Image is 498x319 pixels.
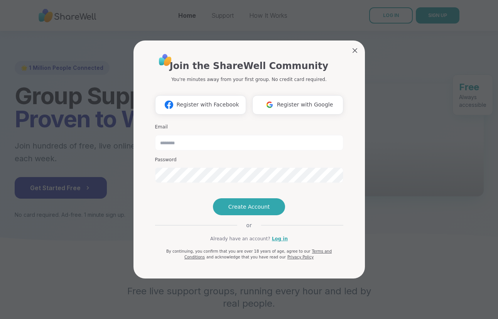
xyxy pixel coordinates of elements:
button: Register with Facebook [155,95,246,115]
button: Create Account [213,198,285,215]
span: Already have an account? [210,235,270,242]
img: ShareWell Logomark [162,98,176,112]
img: ShareWell Logo [157,51,174,69]
p: You're minutes away from your first group. No credit card required. [171,76,326,83]
span: or [237,221,261,229]
h3: Password [155,157,343,163]
button: Register with Google [252,95,343,115]
img: ShareWell Logomark [262,98,277,112]
span: Register with Facebook [176,101,239,109]
span: Register with Google [277,101,333,109]
span: By continuing, you confirm that you are over 18 years of age, agree to our [166,249,311,253]
a: Log in [272,235,288,242]
a: Privacy Policy [287,255,314,259]
h3: Email [155,124,343,130]
span: Create Account [228,203,270,211]
h1: Join the ShareWell Community [170,59,328,73]
span: and acknowledge that you have read our [206,255,286,259]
